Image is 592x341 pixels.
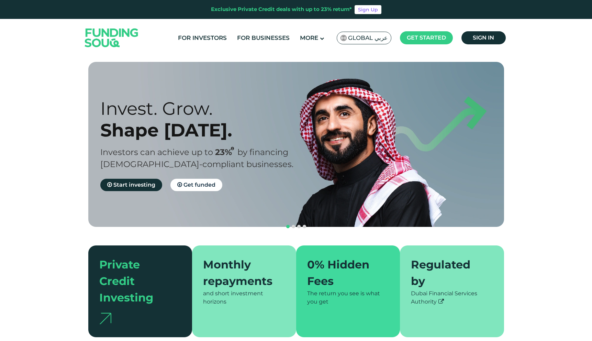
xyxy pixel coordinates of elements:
[170,179,222,191] a: Get funded
[176,32,228,44] a: For Investors
[100,119,308,141] div: Shape [DATE].
[235,32,291,44] a: For Businesses
[296,224,302,229] button: navigation
[300,34,318,41] span: More
[100,98,308,119] div: Invest. Grow.
[113,181,155,188] span: Start investing
[411,256,485,289] div: Regulated by
[473,34,494,41] span: Sign in
[215,147,237,157] span: 23%
[291,224,296,229] button: navigation
[461,31,506,44] a: Sign in
[411,289,493,306] div: Dubai Financial Services Authority
[100,147,213,157] span: Investors can achieve up to
[78,20,145,55] img: Logo
[348,34,388,42] span: Global عربي
[302,224,307,229] button: navigation
[231,147,234,151] i: 23% IRR (expected) ~ 15% Net yield (expected)
[183,181,215,188] span: Get funded
[307,256,381,289] div: 0% Hidden Fees
[211,5,352,13] div: Exclusive Private Credit deals with up to 23% return*
[307,289,389,306] div: The return you see is what you get
[203,256,277,289] div: Monthly repayments
[100,179,162,191] a: Start investing
[285,224,291,229] button: navigation
[203,289,285,306] div: and short investment horizons
[340,35,347,41] img: SA Flag
[355,5,381,14] a: Sign Up
[99,313,111,324] img: arrow
[407,34,446,41] span: Get started
[99,256,173,306] div: Private Credit Investing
